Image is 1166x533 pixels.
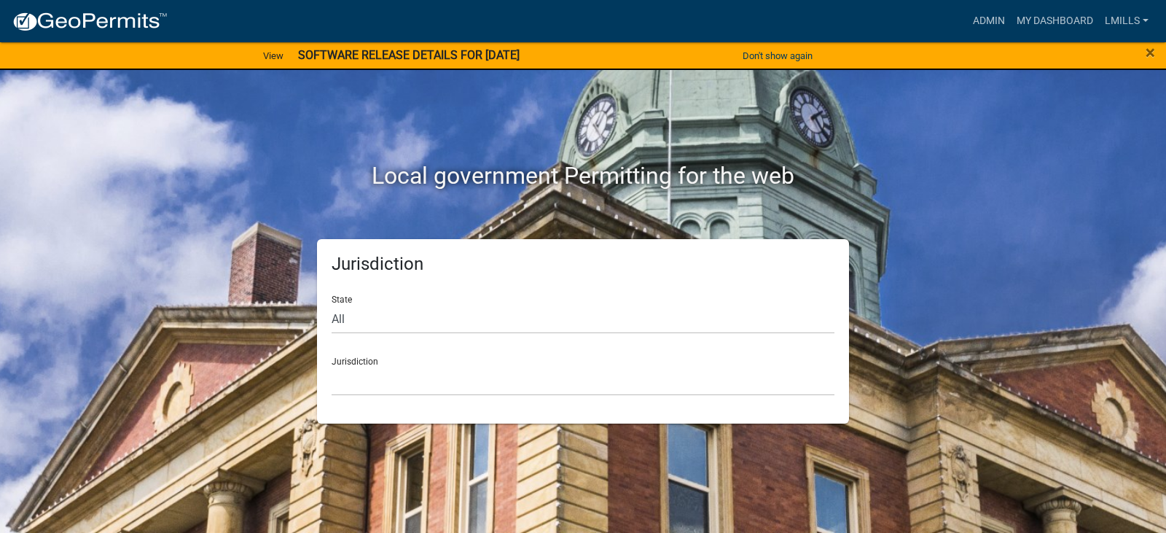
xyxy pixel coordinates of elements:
a: lmills [1099,7,1154,35]
button: Close [1146,44,1155,61]
strong: SOFTWARE RELEASE DETAILS FOR [DATE] [298,48,520,62]
button: Don't show again [737,44,818,68]
a: View [257,44,289,68]
h5: Jurisdiction [332,254,834,275]
h2: Local government Permitting for the web [179,162,987,190]
span: × [1146,42,1155,63]
a: My Dashboard [1011,7,1099,35]
a: Admin [967,7,1011,35]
